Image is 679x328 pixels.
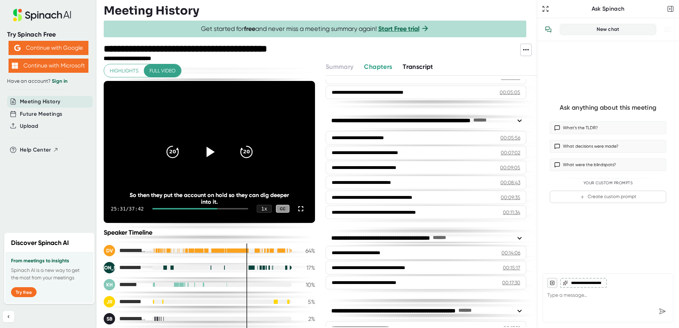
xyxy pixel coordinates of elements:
[364,63,392,71] span: Chapters
[500,179,520,186] div: 00:08:43
[9,59,88,73] button: Continue with Microsoft
[403,62,433,72] button: Transcript
[501,249,520,256] div: 00:14:06
[104,296,115,307] div: JR
[501,194,520,201] div: 00:09:35
[297,316,315,322] div: 2 %
[550,158,666,171] button: What were the blindspots?
[550,121,666,134] button: What’s the TLDR?
[14,45,21,51] img: Aehbyd4JwY73AAAAAElFTkSuQmCC
[244,25,255,33] b: free
[104,313,115,324] div: SB
[297,281,315,288] div: 10 %
[297,264,315,271] div: 17 %
[403,63,433,71] span: Transcript
[104,313,146,324] div: Steve Bordner
[104,296,146,307] div: Jeff Reese
[564,26,652,33] div: New chat
[378,25,419,33] a: Start Free trial
[11,267,88,281] p: Spinach AI is a new way to get the most from your meetings
[500,164,520,171] div: 00:09:05
[9,41,88,55] button: Continue with Google
[110,66,138,75] span: Highlights
[125,192,294,205] div: So then they put the account on hold so they can dig deeper into it.
[550,181,666,186] div: Your Custom Prompts
[104,279,115,290] div: KH
[326,63,353,71] span: Summary
[104,245,115,256] div: DV
[20,122,38,130] button: Upload
[111,206,144,212] div: 25:31 / 37:42
[297,299,315,305] div: 5 %
[11,287,37,297] button: Try free
[656,305,669,318] div: Send message
[7,78,89,84] div: Have an account?
[500,89,520,96] div: 00:05:05
[550,5,666,12] div: Ask Spinach
[257,205,272,213] div: 1 x
[104,64,144,77] button: Highlights
[502,279,520,286] div: 00:17:30
[501,149,520,156] div: 00:07:02
[297,247,315,254] div: 64 %
[104,229,315,236] div: Speaker Timeline
[20,110,62,118] button: Future Meetings
[150,66,175,75] span: Full video
[3,311,14,322] button: Collapse sidebar
[500,134,520,141] div: 00:05:56
[11,258,88,264] h3: From meetings to insights
[666,4,675,14] button: Close conversation sidebar
[503,264,520,271] div: 00:15:17
[20,146,59,154] button: Help Center
[104,262,115,273] div: [PERSON_NAME]
[20,98,60,106] button: Meeting History
[503,209,520,216] div: 00:11:34
[364,62,392,72] button: Chapters
[550,140,666,153] button: What decisions were made?
[560,104,656,112] div: Ask anything about this meeting
[326,62,353,72] button: Summary
[201,25,429,33] span: Get started for and never miss a meeting summary again!
[52,78,67,84] a: Sign in
[11,238,69,248] h2: Discover Spinach AI
[541,4,550,14] button: Expand to Ask Spinach page
[550,191,666,203] button: Create custom prompt
[144,64,181,77] button: Full video
[7,31,89,39] div: Try Spinach Free
[20,146,51,154] span: Help Center
[276,205,289,213] div: CC
[541,22,555,37] button: View conversation history
[104,4,199,17] h3: Meeting History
